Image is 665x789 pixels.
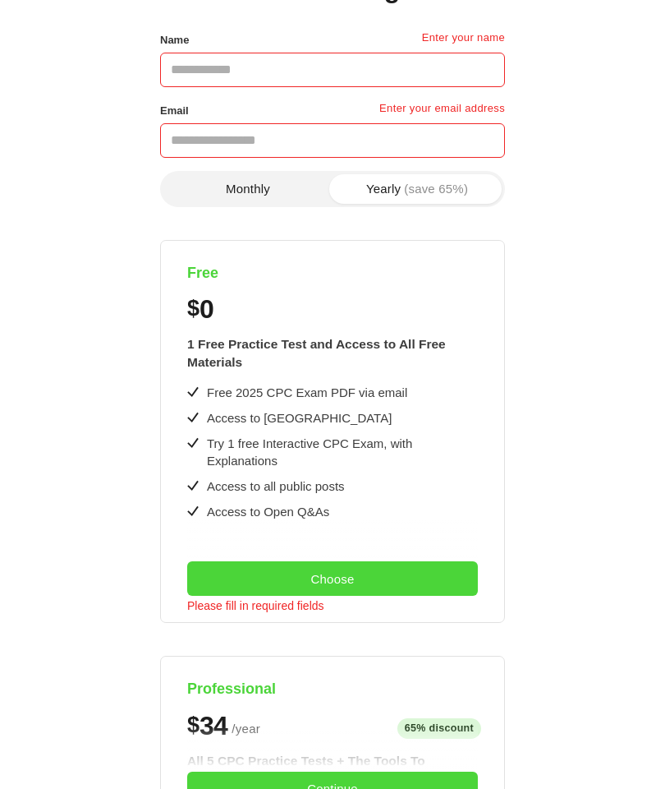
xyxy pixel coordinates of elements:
[160,123,505,158] input: Email
[379,100,505,123] p: Enter your email address
[163,174,332,204] button: Monthly
[187,713,199,738] span: $
[207,435,478,469] div: Try 1 free Interactive CPC Exam, with Explanations
[422,30,505,53] p: Enter your name
[160,100,189,122] label: Email
[207,503,329,520] div: Access to Open Q&As
[397,718,481,739] span: 65% discount
[160,53,505,87] input: Name
[199,296,213,322] span: 0
[187,335,478,371] div: 1 Free Practice Test and Access to All Free Materials
[187,680,478,699] h4: Professional
[232,719,260,739] span: / year
[187,264,478,283] h4: Free
[207,478,345,495] div: Access to all public posts
[187,561,478,596] button: Choose
[160,30,189,51] label: Name
[404,182,468,195] span: (save 65%)
[332,174,502,204] button: Yearly(save 65%)
[207,409,392,427] div: Access to [GEOGRAPHIC_DATA]
[187,596,324,629] div: Please fill in required fields
[207,384,407,401] div: Free 2025 CPC Exam PDF via email
[199,713,227,739] span: 34
[187,296,199,321] span: $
